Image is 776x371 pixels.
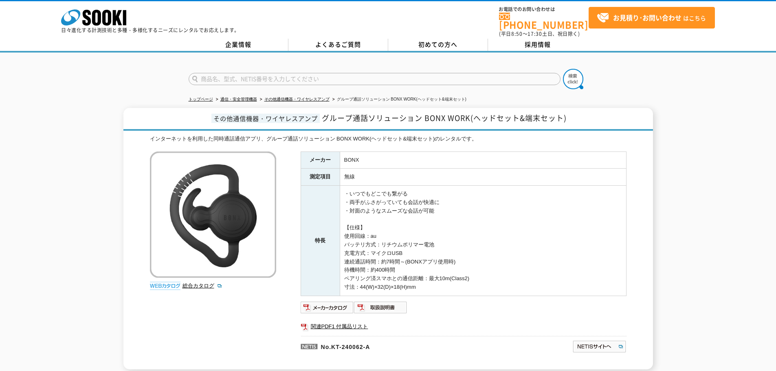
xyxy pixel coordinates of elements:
[340,169,626,186] td: 無線
[301,301,354,314] img: メーカーカタログ
[340,186,626,296] td: ・いつでもどこでも繋がる ・両手がふさがっていても会話が快適に ・対面のようなスムーズな会話が可能 【仕様】 使用回線：au バッテリ方式：リチウムポリマー電池 充電方式：マイクロUSB 連続通...
[613,13,681,22] strong: お見積り･お問い合わせ
[354,301,407,314] img: 取扱説明書
[301,186,340,296] th: 特長
[499,13,589,29] a: [PHONE_NUMBER]
[563,69,583,89] img: btn_search.png
[189,97,213,101] a: トップページ
[150,282,180,290] img: webカタログ
[301,169,340,186] th: 測定項目
[301,151,340,169] th: メーカー
[264,97,330,101] a: その他通信機器・ワイヤレスアンプ
[354,306,407,312] a: 取扱説明書
[511,30,523,37] span: 8:50
[189,73,561,85] input: 商品名、型式、NETIS番号を入力してください
[572,340,627,353] img: NETISサイトへ
[150,135,627,143] div: インターネットを利用した同時通話通信アプリ、グループ通話ソリューション BONX WORK(ヘッドセット&端末セット)のレンタルです。
[301,306,354,312] a: メーカーカタログ
[301,321,627,332] a: 関連PDF1 付属品リスト
[61,28,240,33] p: 日々進化する計測技術と多種・多様化するニーズにレンタルでお応えします。
[189,39,288,51] a: 企業情報
[388,39,488,51] a: 初めての方へ
[499,7,589,12] span: お電話でのお問い合わせは
[220,97,257,101] a: 通信・安全管理機器
[182,283,222,289] a: 総合カタログ
[301,336,494,356] p: No.KT-240062-A
[211,114,320,123] span: その他通信機器・ワイヤレスアンプ
[322,112,567,123] span: グループ通話ソリューション BONX WORK(ヘッドセット&端末セット)
[150,151,276,278] img: グループ通話ソリューション BONX WORK(ヘッドセット&端末セット)
[331,95,466,104] li: グループ通話ソリューション BONX WORK(ヘッドセット&端末セット)
[597,12,706,24] span: はこちら
[340,151,626,169] td: BONX
[418,40,457,49] span: 初めての方へ
[589,7,715,29] a: お見積り･お問い合わせはこちら
[528,30,542,37] span: 17:30
[499,30,580,37] span: (平日 ～ 土日、祝日除く)
[488,39,588,51] a: 採用情報
[288,39,388,51] a: よくあるご質問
